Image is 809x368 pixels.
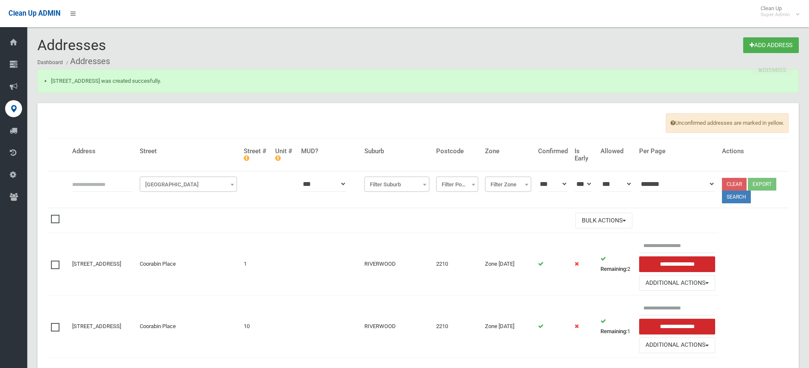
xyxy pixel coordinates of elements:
h4: Address [72,148,133,155]
td: 10 [240,295,272,358]
small: Super Admin [761,11,790,18]
td: Coorabin Place [136,233,240,295]
h4: Is Early [575,148,594,162]
span: Filter Suburb [366,179,427,191]
h4: Street [140,148,237,155]
span: Filter Zone [487,179,529,191]
a: close [752,65,793,75]
h4: Zone [485,148,531,155]
h4: Confirmed [538,148,568,155]
td: RIVERWOOD [361,295,433,358]
span: Filter Zone [485,177,531,192]
button: Search [722,191,751,203]
td: Zone [DATE] [482,295,535,358]
strong: Remaining: [600,328,627,334]
a: Clear [722,178,747,191]
td: RIVERWOOD [361,233,433,295]
span: Filter Street [142,179,235,191]
span: Filter Postcode [436,177,478,192]
h4: Postcode [436,148,478,155]
a: [STREET_ADDRESS] [72,261,121,267]
strong: Remaining: [600,266,627,272]
span: Clean Up [756,5,798,18]
td: Coorabin Place [136,295,240,358]
td: Zone [DATE] [482,233,535,295]
button: Additional Actions [639,275,716,291]
h4: Per Page [639,148,716,155]
li: [STREET_ADDRESS] was created succesfully. [51,76,784,86]
a: [STREET_ADDRESS] [72,323,121,329]
button: Additional Actions [639,337,716,353]
h4: Street # [244,148,268,162]
h4: Suburb [364,148,429,155]
span: Unconfirmed addresses are marked in yellow. [666,113,789,133]
li: Addresses [64,53,110,69]
td: 2210 [433,295,482,358]
td: 2210 [433,233,482,295]
button: Export [748,178,776,191]
td: 1 [240,233,272,295]
h4: Actions [722,148,785,155]
td: 1 [597,295,635,358]
span: Filter Suburb [364,177,429,192]
span: Clean Up ADMIN [8,9,60,17]
span: Filter Postcode [438,179,476,191]
span: Filter Street [140,177,237,192]
h4: MUD? [301,148,358,155]
td: 2 [597,233,635,295]
button: Bulk Actions [575,213,632,228]
a: Add Address [743,37,799,53]
a: Dashboard [37,59,63,65]
h4: Allowed [600,148,632,155]
h4: Unit # [275,148,294,162]
span: Addresses [37,37,106,53]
